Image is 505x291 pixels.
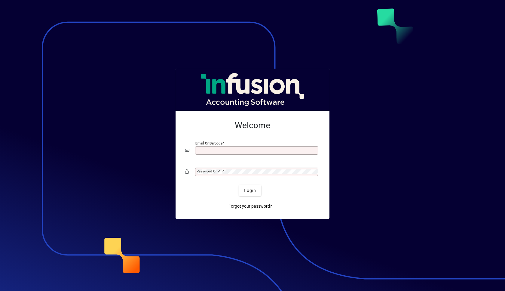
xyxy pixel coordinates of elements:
h2: Welcome [185,120,320,131]
span: Forgot your password? [228,203,272,209]
mat-label: Email or Barcode [195,141,222,145]
mat-label: Password or Pin [197,169,222,173]
button: Login [239,185,261,196]
a: Forgot your password? [226,201,274,212]
span: Login [244,187,256,194]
